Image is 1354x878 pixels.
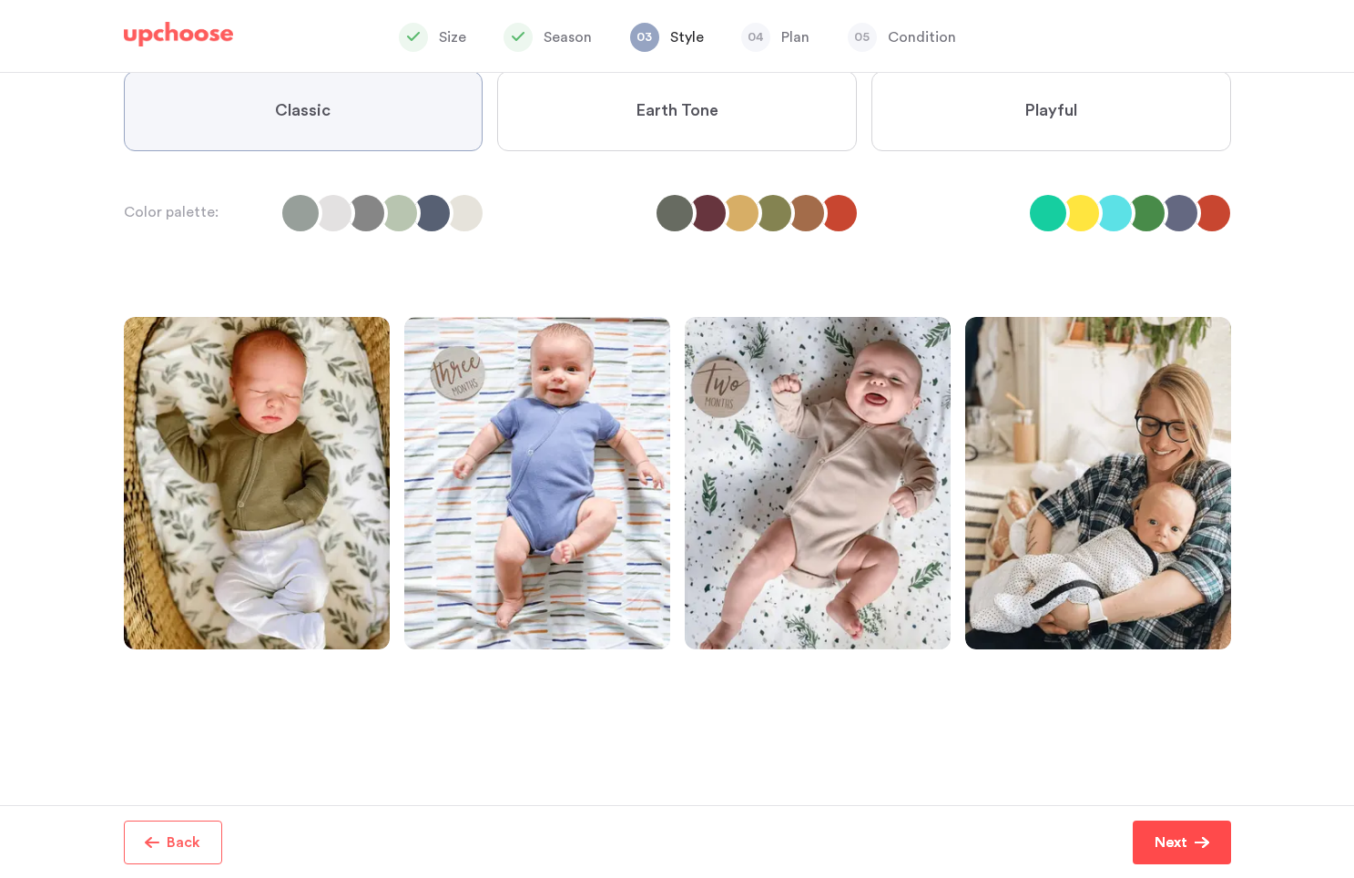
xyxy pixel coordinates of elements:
[848,23,877,52] span: 05
[1133,821,1231,864] button: Next
[670,26,704,48] p: Style
[630,23,659,52] span: 03
[439,26,466,48] p: Size
[124,22,233,56] a: UpChoose
[781,26,809,48] p: Plan
[167,832,200,853] p: Back
[1155,832,1187,853] p: Next
[124,821,222,864] button: Back
[124,22,233,47] img: UpChoose
[741,23,770,52] span: 04
[888,26,956,48] p: Condition
[544,26,592,48] p: Season
[636,100,718,122] span: Earth Tone
[275,100,331,122] span: Classic
[1024,100,1077,122] span: Playful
